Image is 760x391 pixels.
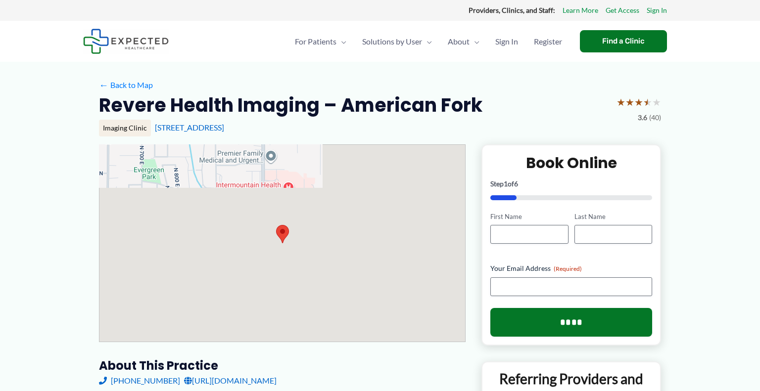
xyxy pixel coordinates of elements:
[504,179,508,188] span: 1
[514,179,518,188] span: 6
[99,120,151,136] div: Imaging Clinic
[99,78,153,92] a: ←Back to Map
[362,24,422,59] span: Solutions by User
[554,265,582,272] span: (Required)
[649,111,661,124] span: (40)
[563,4,598,17] a: Learn More
[448,24,470,59] span: About
[495,24,518,59] span: Sign In
[184,373,277,388] a: [URL][DOMAIN_NAME]
[625,93,634,111] span: ★
[470,24,479,59] span: Menu Toggle
[295,24,336,59] span: For Patients
[647,4,667,17] a: Sign In
[580,30,667,52] a: Find a Clinic
[155,123,224,132] a: [STREET_ADDRESS]
[336,24,346,59] span: Menu Toggle
[490,153,652,173] h2: Book Online
[634,93,643,111] span: ★
[99,80,108,89] span: ←
[652,93,661,111] span: ★
[574,212,652,221] label: Last Name
[99,93,482,117] h2: Revere Health Imaging – American Fork
[526,24,570,59] a: Register
[490,212,568,221] label: First Name
[99,358,466,373] h3: About this practice
[83,29,169,54] img: Expected Healthcare Logo - side, dark font, small
[534,24,562,59] span: Register
[487,24,526,59] a: Sign In
[638,111,647,124] span: 3.6
[617,93,625,111] span: ★
[287,24,570,59] nav: Primary Site Navigation
[490,263,652,273] label: Your Email Address
[99,373,180,388] a: [PHONE_NUMBER]
[354,24,440,59] a: Solutions by UserMenu Toggle
[287,24,354,59] a: For PatientsMenu Toggle
[440,24,487,59] a: AboutMenu Toggle
[606,4,639,17] a: Get Access
[469,6,555,14] strong: Providers, Clinics, and Staff:
[422,24,432,59] span: Menu Toggle
[643,93,652,111] span: ★
[490,180,652,187] p: Step of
